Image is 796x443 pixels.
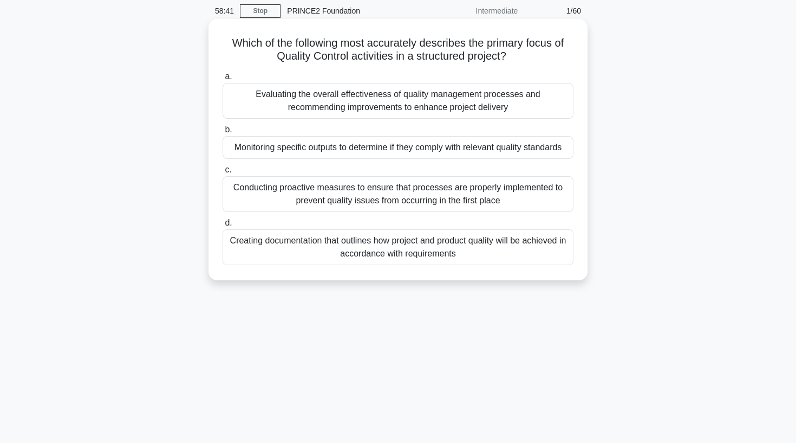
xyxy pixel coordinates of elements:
h5: Which of the following most accurately describes the primary focus of Quality Control activities ... [221,36,575,63]
div: Conducting proactive measures to ensure that processes are properly implemented to prevent qualit... [223,176,573,212]
div: Monitoring specific outputs to determine if they comply with relevant quality standards [223,136,573,159]
div: Creating documentation that outlines how project and product quality will be achieved in accordan... [223,229,573,265]
span: b. [225,125,232,134]
span: c. [225,165,231,174]
span: a. [225,72,232,81]
a: Stop [240,4,280,18]
div: Evaluating the overall effectiveness of quality management processes and recommending improvement... [223,83,573,119]
span: d. [225,218,232,227]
